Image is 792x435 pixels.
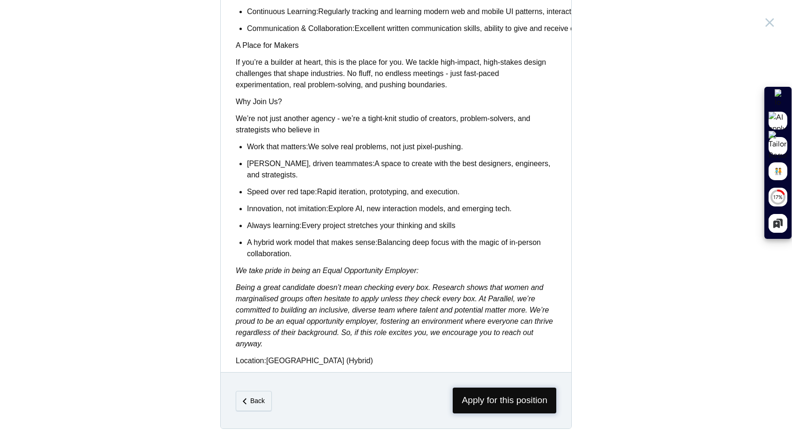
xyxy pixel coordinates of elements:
p: A space to create with the best designers, engineers, and strategists. [247,158,556,181]
p: [GEOGRAPHIC_DATA] (Hybrid) [236,355,556,366]
p: Rapid iteration, prototyping, and execution. [247,186,556,198]
strong: Innovation, not imitation: [247,205,328,213]
strong: Continuous Learning: [247,8,318,15]
p: Excellent written communication skills, ability to give and receive constructive feedback, and ef... [247,23,556,34]
p: Every project stretches your thinking and skills [247,220,556,231]
strong: [PERSON_NAME], driven teammates: [247,160,374,168]
em: Being a great candidate doesn’t mean checking every box. Research shows that women and marginalis... [236,283,553,348]
p: If you’re a builder at heart, this is the place for you. We tackle high-impact, high-stakes desig... [236,57,556,91]
em: Back [250,397,265,404]
strong: Location: [236,357,266,365]
strong: Why Join Us? [236,98,282,106]
span: Apply for this position [453,388,556,413]
p: Explore AI, new interaction models, and emerging tech. [247,203,556,214]
strong: Speed over red tape: [247,188,317,196]
strong: A Place for Makers [236,41,299,49]
strong: Work that matters: [247,143,308,151]
p: Regularly tracking and learning modern web and mobile UI patterns, interaction design, visual des... [247,6,556,17]
em: We take pride in being an Equal Opportunity Employer: [236,267,418,275]
p: We solve real problems, not just pixel-pushing. [247,141,556,153]
p: Balancing deep focus with the magic of in-person collaboration. [247,237,556,259]
strong: Always learning: [247,221,302,229]
p: We’re not just another agency - we’re a tight-knit studio of creators, problem-solvers, and strat... [236,113,556,136]
strong: Communication & Collaboration: [247,24,354,32]
strong: A hybrid work model that makes sense: [247,238,377,246]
